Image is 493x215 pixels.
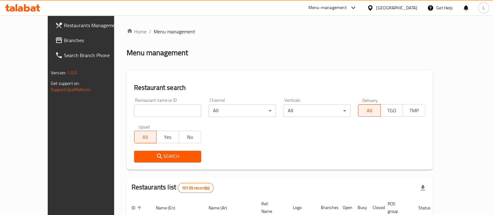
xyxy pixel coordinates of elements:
[138,125,150,129] label: Upsell
[134,83,425,92] h2: Restaurant search
[51,86,90,94] a: Support.OpsPlatform
[405,106,423,115] span: TMP
[51,69,66,77] span: Version:
[64,22,125,29] span: Restaurants Management
[209,105,276,117] div: All
[482,4,485,11] span: L
[67,69,77,77] span: 1.0.0
[358,104,381,117] button: All
[156,131,179,143] button: Yes
[51,79,80,87] span: Get support on:
[50,18,130,33] a: Restaurants Management
[127,48,188,58] h2: Menu management
[181,133,199,142] span: No
[139,153,196,160] span: Search
[415,180,430,195] div: Export file
[156,204,183,212] span: Name (En)
[64,51,125,59] span: Search Branch Phone
[134,131,157,143] button: All
[178,185,213,191] span: 10139 record(s)
[376,4,417,11] div: [GEOGRAPHIC_DATA]
[64,37,125,44] span: Branches
[418,204,439,212] span: Status
[159,133,176,142] span: Yes
[134,151,201,162] button: Search
[261,200,280,215] span: Ref. Name
[149,28,151,35] li: /
[383,106,401,115] span: TGO
[134,105,201,117] input: Search for restaurant name or ID..
[132,204,143,212] span: ID
[127,28,433,35] nav: breadcrumb
[50,33,130,48] a: Branches
[362,98,378,102] label: Delivery
[209,204,235,212] span: Name (Ar)
[132,183,214,193] h2: Restaurants list
[283,105,351,117] div: All
[380,104,403,117] button: TGO
[154,28,195,35] span: Menu management
[308,4,347,12] div: Menu-management
[388,200,406,215] span: POS group
[137,133,154,142] span: All
[179,131,201,143] button: No
[403,104,425,117] button: TMP
[50,48,130,63] a: Search Branch Phone
[178,183,214,193] div: Total records count
[127,28,147,35] a: Home
[361,106,378,115] span: All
